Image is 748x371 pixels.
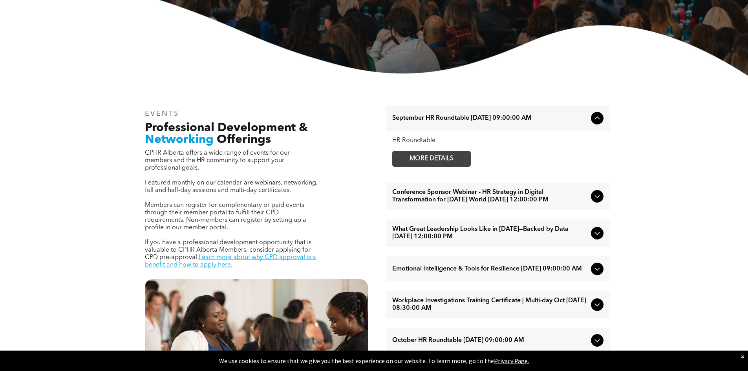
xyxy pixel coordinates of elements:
[741,353,744,360] div: Dismiss notification
[494,357,529,365] a: Privacy Page.
[392,189,588,204] span: Conference Sponsor Webinar - HR Strategy in Digital Transformation for [DATE] World [DATE] 12:00:...
[392,265,588,273] span: Emotional Intelligence & Tools for Resilience [DATE] 09:00:00 AM
[392,226,588,241] span: What Great Leadership Looks Like in [DATE]—Backed by Data [DATE] 12:00:00 PM
[145,122,308,134] span: Professional Development &
[145,202,306,231] span: Members can register for complimentary or paid events through their member portal to fulfill thei...
[217,134,271,146] span: Offerings
[392,137,604,144] div: HR Roundtable
[145,239,311,261] span: If you have a professional development opportunity that is valuable to CPHR Alberta Members, cons...
[145,254,316,268] a: Learn more about why CPD approval is a benefit and how to apply here.
[145,150,290,171] span: CPHR Alberta offers a wide range of events for our members and the HR community to support your p...
[145,180,318,194] span: Featured monthly on our calendar are webinars, networking, full and half-day sessions and multi-d...
[392,337,588,344] span: October HR Roundtable [DATE] 09:00:00 AM
[145,110,180,117] span: EVENTS
[392,297,588,312] span: Workplace Investigations Training Certificate | Multi-day Oct [DATE] 08:30:00 AM
[392,115,588,122] span: September HR Roundtable [DATE] 09:00:00 AM
[392,151,471,167] a: MORE DETAILS
[145,134,214,146] span: Networking
[401,151,463,166] span: MORE DETAILS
